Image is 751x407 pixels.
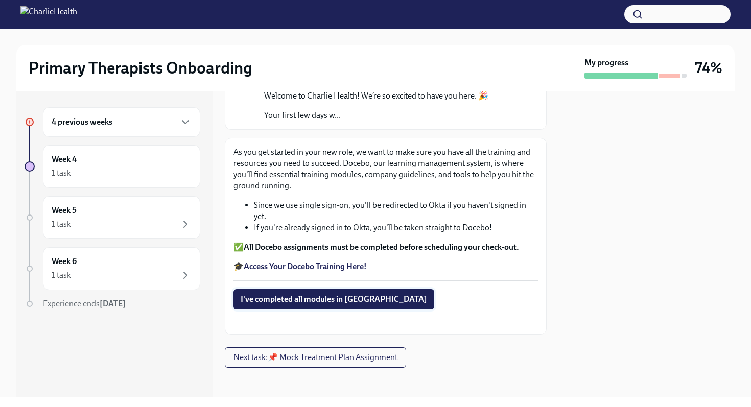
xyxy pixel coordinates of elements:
span: Experience ends [43,299,126,308]
strong: [DATE] [100,299,126,308]
h6: Week 5 [52,205,77,216]
a: Access Your Docebo Training Here! [244,261,367,271]
strong: My progress [584,57,628,68]
a: Week 61 task [25,247,200,290]
p: 🎓 [233,261,538,272]
h6: Week 4 [52,154,77,165]
p: Your first few days w... [264,110,488,121]
h6: 4 previous weeks [52,116,112,128]
img: CharlieHealth [20,6,77,22]
h2: Primary Therapists Onboarding [29,58,252,78]
span: I've completed all modules in [GEOGRAPHIC_DATA] [241,294,427,304]
div: 1 task [52,270,71,281]
p: As you get started in your new role, we want to make sure you have all the training and resources... [233,147,538,191]
div: 4 previous weeks [43,107,200,137]
span: Next task : 📌 Mock Treatment Plan Assignment [233,352,397,363]
h3: 74% [695,59,722,77]
h6: Week 6 [52,256,77,267]
strong: All Docebo assignments must be completed before scheduling your check-out. [244,242,519,252]
p: ✅ [233,242,538,253]
button: Next task:📌 Mock Treatment Plan Assignment [225,347,406,368]
a: Week 41 task [25,145,200,188]
div: 1 task [52,167,71,179]
a: Week 51 task [25,196,200,239]
div: 1 task [52,219,71,230]
button: I've completed all modules in [GEOGRAPHIC_DATA] [233,289,434,309]
li: If you're already signed in to Okta, you'll be taken straight to Docebo! [254,222,538,233]
p: Welcome to Charlie Health! We’re so excited to have you here. 🎉 [264,90,488,102]
li: Since we use single sign-on, you'll be redirected to Okta if you haven't signed in yet. [254,200,538,222]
